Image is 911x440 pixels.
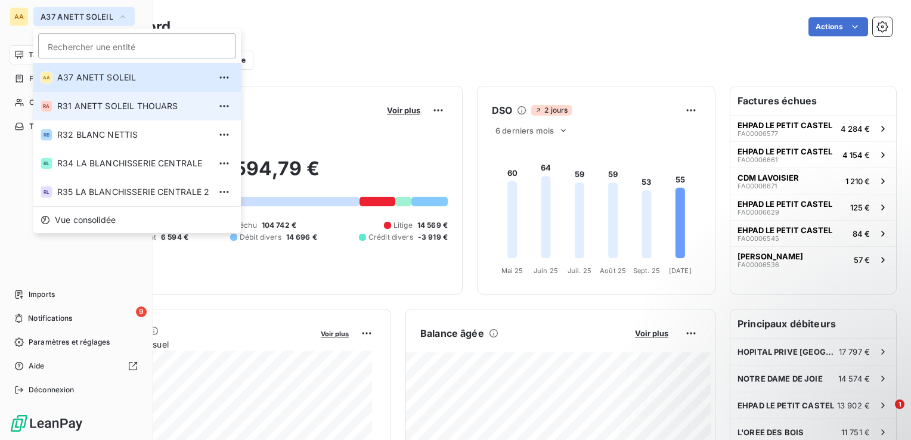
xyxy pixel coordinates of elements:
[853,229,870,238] span: 84 €
[29,289,55,300] span: Imports
[738,261,779,268] span: FA00006536
[730,246,896,272] button: [PERSON_NAME]FA0000653657 €
[631,328,672,339] button: Voir plus
[730,309,896,338] h6: Principaux débiteurs
[28,313,72,324] span: Notifications
[738,182,777,190] span: FA00006671
[29,73,60,84] span: Factures
[29,361,45,371] span: Aide
[418,232,448,243] span: -3 919 €
[738,427,804,437] span: L'OREE DES BOIS
[57,186,210,198] span: R35 LA BLANCHISSERIE CENTRALE 2
[41,157,52,169] div: RL
[29,337,110,348] span: Paramètres et réglages
[738,252,803,261] span: [PERSON_NAME]
[10,357,142,376] a: Aide
[738,199,832,209] span: EHPAD LE PETIT CASTEL
[29,385,75,395] span: Déconnexion
[387,106,420,115] span: Voir plus
[161,232,188,243] span: 6 594 €
[534,267,558,275] tspan: Juin 25
[286,232,317,243] span: 14 696 €
[495,126,554,135] span: 6 derniers mois
[895,399,904,409] span: 1
[568,267,591,275] tspan: Juil. 25
[383,105,424,116] button: Voir plus
[854,255,870,265] span: 57 €
[738,130,778,137] span: FA00006577
[321,330,349,338] span: Voir plus
[738,156,777,163] span: FA00006661
[41,129,52,141] div: RB
[492,103,512,117] h6: DSO
[738,120,832,130] span: EHPAD LE PETIT CASTEL
[41,100,52,112] div: RA
[730,141,896,168] button: EHPAD LE PETIT CASTELFA000066614 154 €
[67,338,312,351] span: Chiffre d'affaires mensuel
[368,232,413,243] span: Crédit divers
[41,186,52,198] div: RL
[262,220,296,231] span: 104 742 €
[57,72,210,83] span: A37 ANETT SOLEIL
[29,121,54,132] span: Tâches
[317,328,352,339] button: Voir plus
[136,306,147,317] span: 9
[57,129,210,141] span: R32 BLANC NETTIS
[29,49,84,60] span: Tableau de bord
[501,267,523,275] tspan: Mai 25
[393,220,413,231] span: Litige
[730,86,896,115] h6: Factures échues
[738,173,799,182] span: CDM LAVOISIER
[841,427,870,437] span: 11 751 €
[730,194,896,220] button: EHPAD LE PETIT CASTELFA00006629125 €
[41,12,113,21] span: A37 ANETT SOLEIL
[730,115,896,141] button: EHPAD LE PETIT CASTELFA000065774 284 €
[730,220,896,246] button: EHPAD LE PETIT CASTELFA0000654584 €
[531,105,571,116] span: 2 jours
[730,168,896,194] button: CDM LAVOISIERFA000066711 210 €
[870,399,899,428] iframe: Intercom live chat
[600,267,626,275] tspan: Août 25
[738,225,832,235] span: EHPAD LE PETIT CASTEL
[29,97,53,108] span: Clients
[633,267,660,275] tspan: Sept. 25
[635,329,668,338] span: Voir plus
[240,232,281,243] span: Débit divers
[841,124,870,134] span: 4 284 €
[10,414,83,433] img: Logo LeanPay
[67,157,448,193] h2: 146 594,79 €
[808,17,868,36] button: Actions
[738,147,832,156] span: EHPAD LE PETIT CASTEL
[738,209,779,216] span: FA00006629
[57,157,210,169] span: R34 LA BLANCHISSERIE CENTRALE
[669,267,692,275] tspan: [DATE]
[55,214,116,226] span: Vue consolidée
[10,7,29,26] div: AA
[420,326,484,340] h6: Balance âgée
[845,176,870,186] span: 1 210 €
[673,324,911,408] iframe: Intercom notifications message
[57,100,210,112] span: R31 ANETT SOLEIL THOUARS
[738,235,779,242] span: FA00006545
[850,203,870,212] span: 125 €
[842,150,870,160] span: 4 154 €
[41,72,52,83] div: AA
[417,220,448,231] span: 14 569 €
[38,33,236,58] input: placeholder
